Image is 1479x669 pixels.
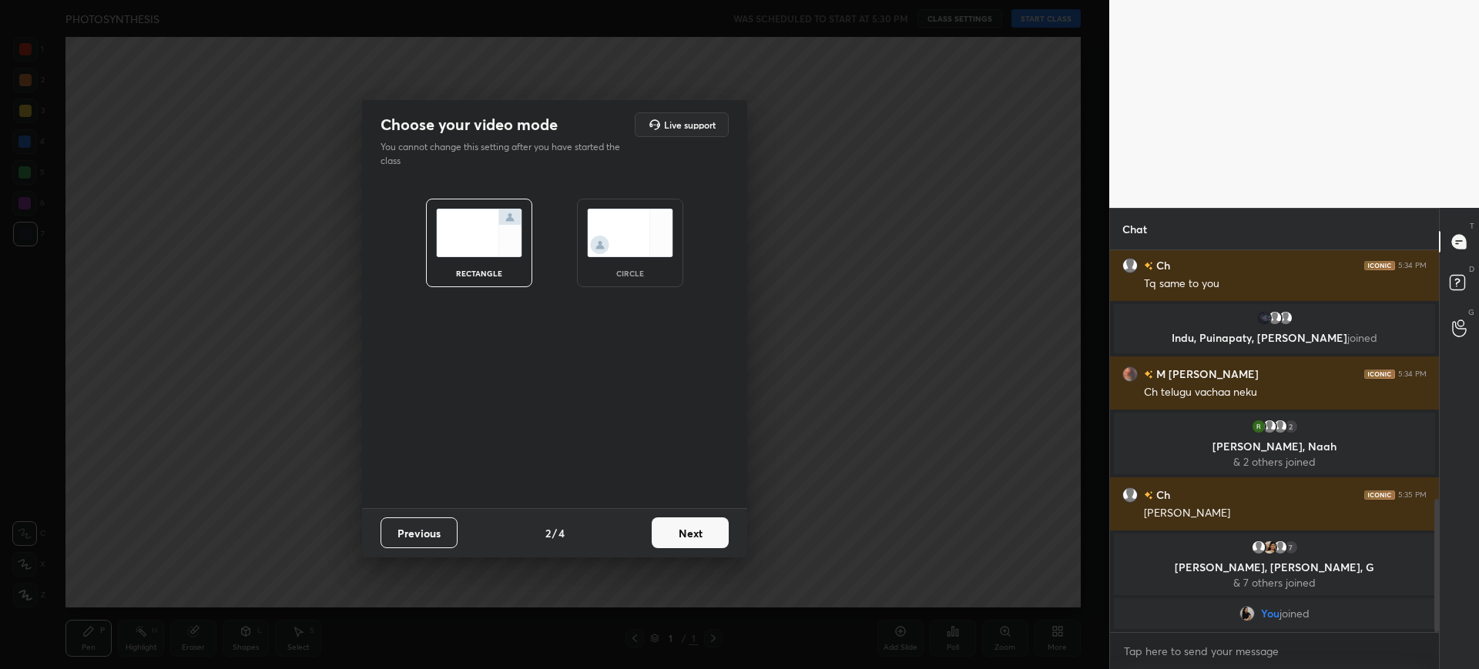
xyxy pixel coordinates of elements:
img: iconic-dark.1390631f.png [1364,261,1395,270]
div: 5:34 PM [1398,261,1427,270]
img: 0b9efbef89524cdfa6abbfe5555a2d18.jpg [1262,540,1277,555]
p: D [1469,263,1474,275]
span: You [1261,607,1279,620]
p: [PERSON_NAME], Naah [1123,440,1426,453]
h4: 2 [545,525,551,541]
img: no-rating-badge.077c3623.svg [1144,370,1153,379]
img: default.png [1267,310,1283,326]
div: 2 [1283,419,1299,434]
img: 3 [1251,419,1266,434]
img: default.png [1273,540,1288,555]
img: no-rating-badge.077c3623.svg [1144,262,1153,270]
button: Previous [381,517,458,548]
img: default.png [1122,487,1138,503]
img: default.png [1251,540,1266,555]
img: default.png [1273,419,1288,434]
h4: 4 [558,525,565,541]
img: iconic-dark.1390631f.png [1364,490,1395,500]
h6: M [PERSON_NAME] [1153,366,1259,382]
p: Chat [1110,209,1159,249]
button: Next [652,517,729,548]
div: rectangle [448,269,510,277]
div: [PERSON_NAME] [1144,506,1427,521]
p: & 2 others joined [1123,456,1426,468]
div: circle [599,269,661,277]
div: grid [1110,250,1439,632]
img: circleScreenIcon.acc0effb.svg [587,209,673,257]
p: Indu, Puinapaty, [PERSON_NAME] [1123,332,1426,344]
img: iconic-dark.1390631f.png [1364,370,1395,379]
p: & 7 others joined [1123,577,1426,589]
div: 5:34 PM [1398,370,1427,379]
div: 5:35 PM [1398,490,1427,500]
div: Tq same to you [1144,276,1427,292]
h2: Choose your video mode [381,115,558,135]
img: default.png [1122,258,1138,273]
img: db1365d1255d40c1b6c992f60a09415d.jpg [1122,366,1138,382]
h6: Ch [1153,487,1170,503]
h4: / [552,525,557,541]
h6: Ch [1153,257,1170,273]
div: 7 [1283,540,1299,555]
img: 913813be71aa439491405a829a021df9.jpg [1256,310,1272,326]
img: default.png [1278,310,1293,326]
p: You cannot change this setting after you have started the class [381,140,630,168]
p: G [1468,306,1474,318]
p: [PERSON_NAME], [PERSON_NAME], G [1123,561,1426,574]
img: normalScreenIcon.ae25ed63.svg [436,209,522,257]
img: 50702b96c52e459ba5ac12119d36f654.jpg [1239,606,1255,621]
div: Ch telugu vachaa neku [1144,385,1427,400]
span: joined [1347,330,1377,345]
img: no-rating-badge.077c3623.svg [1144,491,1153,500]
h5: Live support [664,120,716,129]
span: joined [1279,607,1310,620]
img: default.png [1262,419,1277,434]
p: T [1470,220,1474,232]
